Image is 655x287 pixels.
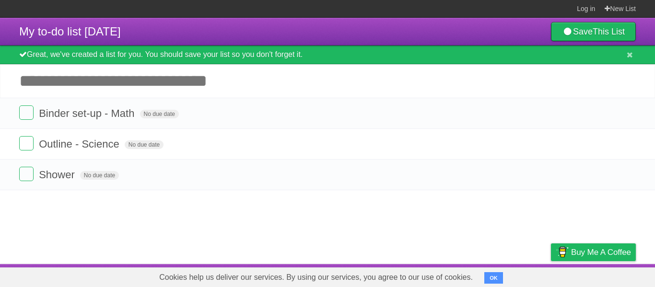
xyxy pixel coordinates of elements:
[556,244,569,260] img: Buy me a coffee
[39,107,137,119] span: Binder set-up - Math
[571,244,631,261] span: Buy me a coffee
[551,243,636,261] a: Buy me a coffee
[575,266,636,285] a: Suggest a feature
[39,138,122,150] span: Outline - Science
[484,272,503,284] button: OK
[538,266,563,285] a: Privacy
[19,25,121,38] span: My to-do list [DATE]
[125,140,164,149] span: No due date
[19,105,34,120] label: Done
[506,266,527,285] a: Terms
[150,268,482,287] span: Cookies help us deliver our services. By using our services, you agree to our use of cookies.
[80,171,119,180] span: No due date
[593,27,625,36] b: This List
[455,266,494,285] a: Developers
[39,169,77,181] span: Shower
[140,110,179,118] span: No due date
[551,22,636,41] a: SaveThis List
[19,136,34,150] label: Done
[423,266,444,285] a: About
[19,167,34,181] label: Done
